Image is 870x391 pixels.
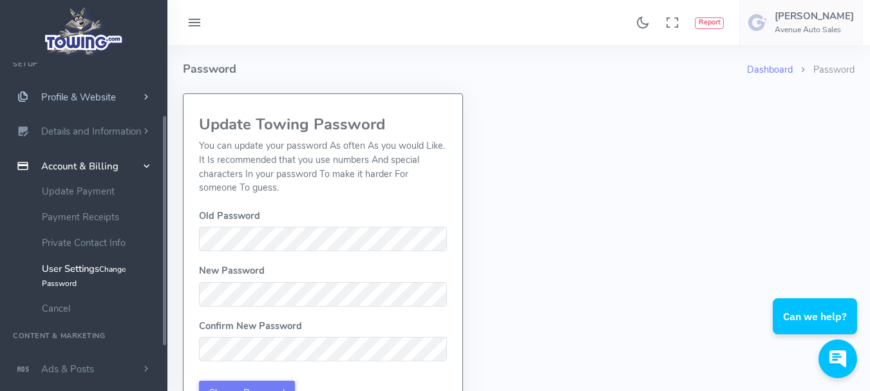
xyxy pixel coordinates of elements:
a: Dashboard [747,63,793,76]
h4: Password [183,45,747,93]
h6: Avenue Auto Sales [775,26,854,34]
a: User SettingsChange Password [32,256,167,296]
li: Password [793,63,855,77]
dt: New Password [199,264,447,278]
button: Report [695,17,724,29]
span: Profile & Website [41,91,116,104]
a: Private Contact Info [32,230,167,256]
a: Payment Receipts [32,204,167,230]
dt: Confirm New Password [199,319,447,334]
span: Ads & Posts [41,363,94,376]
span: Details and Information [41,126,142,138]
h3: Update Towing Password [199,116,447,133]
span: Account & Billing [41,160,118,173]
p: You can update your password As often As you would Like. It Is recommended that you use numbers A... [199,139,447,195]
img: user-image [748,12,768,33]
a: Cancel [32,296,167,321]
a: Update Payment [32,178,167,204]
h5: [PERSON_NAME] [775,11,854,21]
iframe: Conversations [764,263,870,391]
img: logo [41,4,128,59]
dt: Old Password [199,209,447,224]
